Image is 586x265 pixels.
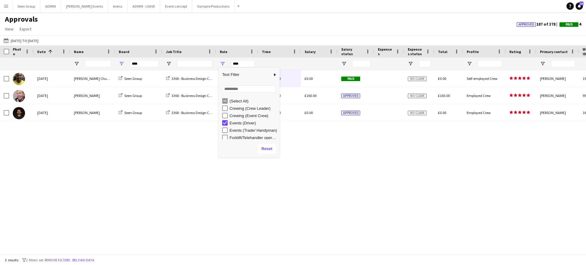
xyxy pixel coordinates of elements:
a: Seen Group [119,76,142,81]
button: Open Filter Menu [166,61,172,66]
button: Reload data [71,257,96,263]
a: Seen Group [119,110,142,115]
a: 10 [576,2,583,10]
div: [DATE] [34,87,70,104]
a: 3366 - Business Design Centre (PANEL VAN) [166,76,237,81]
input: Name Filter Input [85,60,111,67]
span: Expenses [378,47,393,56]
input: Primary contact Filter Input [551,60,575,67]
div: [PERSON_NAME] [70,104,115,121]
span: 3366 - Business Design Centre (PANEL VAN) [172,110,237,115]
span: Date [37,49,46,54]
span: Export [20,26,31,32]
button: Event concept [160,0,192,12]
button: Open Filter Menu [220,61,225,66]
button: [PERSON_NAME] Events [61,0,108,12]
button: Open Filter Menu [408,61,413,66]
a: View [2,25,16,33]
span: £160.00 [438,93,450,98]
input: Profile Filter Input [478,60,502,67]
span: 4 [559,21,581,27]
span: Employed Crew [467,110,491,115]
div: Events (Driver) [216,70,258,87]
div: (Select All) [230,99,278,103]
span: Role [220,49,227,54]
span: Paid [566,23,573,27]
div: [PERSON_NAME] [536,104,579,121]
button: Open Filter Menu [467,61,472,66]
span: 3366 - Business Design Centre (PANEL VAN) [172,76,237,81]
span: Seen Group [124,110,142,115]
span: Primary contact [540,49,568,54]
div: [PERSON_NAME] Chucks Mordi [70,70,115,87]
span: No claim [408,77,427,81]
a: 3366 - Business Design Centre (PANEL VAN) [166,93,237,98]
span: £0.00 [438,110,446,115]
span: Seen Group [124,76,142,81]
button: Open Filter Menu [74,61,79,66]
span: £0.00 [438,76,446,81]
a: 3366 - Business Design Centre (PANEL VAN) [166,110,237,115]
input: Salary status Filter Input [352,60,371,67]
span: View [5,26,13,32]
span: Approved [341,111,360,115]
input: Search filter values [222,85,276,93]
div: [DATE] [34,70,70,87]
span: No claim [408,111,427,115]
span: 10 [579,2,584,5]
div: Forklift/Telehandler operator [230,135,278,140]
a: Seen Group [119,93,142,98]
button: Reset [258,144,276,154]
div: Events (Driver) [230,121,278,125]
input: Expenses status Filter Input [419,60,431,67]
span: Approved [341,94,360,98]
div: Events (Trade/ Handyman) [230,128,278,133]
span: Time [262,49,271,54]
span: 2 filters set [26,258,43,262]
button: Seen Group [13,0,40,12]
div: [PERSON_NAME] [536,87,579,104]
div: Events (Driver) [216,104,258,121]
span: Total [438,49,447,54]
span: Self-employed Crew [467,76,497,81]
button: ADMIN - LEAVE [128,0,160,12]
span: Job Title [166,49,182,54]
span: No claim [408,94,427,98]
span: Text Filter [219,70,272,80]
span: Seen Group [124,93,142,98]
span: Profile [467,49,479,54]
button: Remove filters [43,257,71,263]
span: Paid [341,77,360,81]
span: Salary status [341,47,363,56]
span: 3366 - Business Design Centre (PANEL VAN) [172,93,237,98]
button: ADMIN [40,0,61,12]
div: Events (Driver) [216,87,258,104]
span: Photo [13,47,23,56]
div: [PERSON_NAME] [70,87,115,104]
div: Filter List [219,97,280,149]
div: [DATE] [34,104,70,121]
div: [PERSON_NAME] [536,70,579,87]
span: Rating [509,49,521,54]
a: Export [17,25,34,33]
div: Crewing (Event Crew) [230,113,278,118]
span: 187 of 378 [517,21,559,27]
span: Board [119,49,129,54]
button: Open Filter Menu [119,61,124,66]
input: Job Title Filter Input [177,60,212,67]
button: Open Filter Menu [540,61,545,66]
span: Salary [305,49,316,54]
button: Open Filter Menu [341,61,347,66]
button: [DATE] to [DATE] [2,37,40,44]
button: Vampire Productions [192,0,235,12]
div: Column Filter [219,68,280,157]
img: Alphonsus Chucks Mordi [13,73,25,85]
span: Approved [519,23,534,27]
span: £160.00 [305,93,317,98]
img: Christopher Ames [13,107,25,119]
div: Crewing (Crew Leader) [230,106,278,111]
span: Employed Crew [467,93,491,98]
span: £0.00 [305,110,313,115]
span: Expenses status [408,47,423,56]
img: Eldon Taylor [13,90,25,102]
